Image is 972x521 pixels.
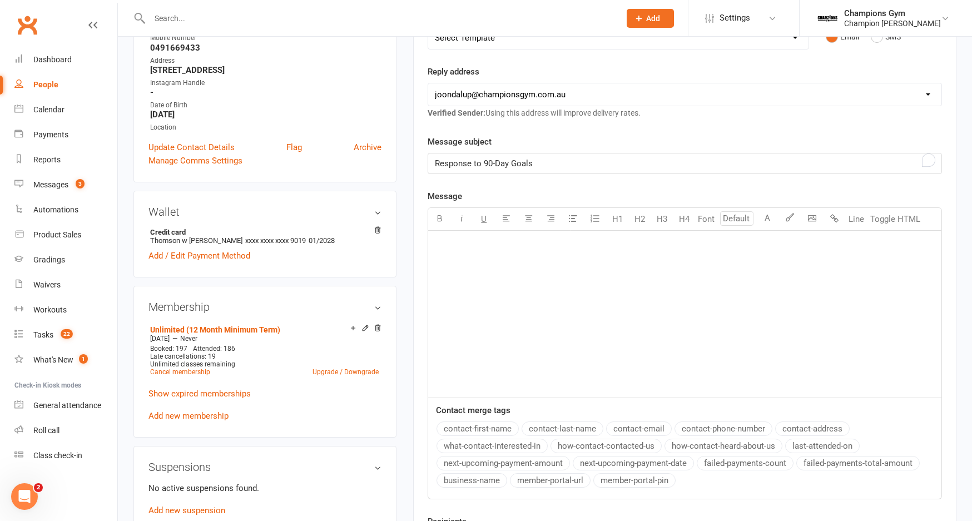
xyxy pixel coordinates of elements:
button: failed-payments-count [697,456,794,470]
button: last-attended-on [785,439,860,453]
a: Roll call [14,418,117,443]
li: Thomson w [PERSON_NAME] [148,226,381,246]
button: H2 [628,208,651,230]
div: To enrich screen reader interactions, please activate Accessibility in Grammarly extension settings [428,153,941,173]
div: Calendar [33,105,65,114]
a: Unlimited (12 Month Minimum Term) [150,325,280,334]
button: next-upcoming-payment-date [573,456,694,470]
a: Waivers [14,272,117,297]
a: Tasks 22 [14,322,117,348]
span: Add [646,14,660,23]
p: No active suspensions found. [148,482,381,495]
a: Show expired memberships [148,389,251,399]
div: Product Sales [33,230,81,239]
strong: - [150,87,381,97]
a: Calendar [14,97,117,122]
div: Payments [33,130,68,139]
a: Messages 3 [14,172,117,197]
span: 22 [61,329,73,339]
a: Archive [354,141,381,154]
span: [DATE] [150,335,170,343]
a: Automations [14,197,117,222]
button: Add [627,9,674,28]
span: Settings [720,6,750,31]
button: H4 [673,208,695,230]
div: Late cancellations: 19 [150,353,379,360]
span: Attended: 186 [193,345,235,353]
button: member-portal-pin [593,473,676,488]
label: Contact merge tags [436,404,510,417]
strong: Credit card [150,228,376,236]
button: U [473,208,495,230]
div: Champions Gym [844,8,941,18]
span: Booked: 197 [150,345,187,353]
a: People [14,72,117,97]
strong: 0491669433 [150,43,381,53]
a: Clubworx [13,11,41,39]
a: Payments [14,122,117,147]
a: Gradings [14,247,117,272]
button: next-upcoming-payment-amount [437,456,570,470]
strong: [STREET_ADDRESS] [150,65,381,75]
button: contact-last-name [522,421,603,436]
div: Class check-in [33,451,82,460]
div: Reports [33,155,61,164]
a: Flag [286,141,302,154]
div: Date of Birth [150,100,381,111]
div: Address [150,56,381,66]
button: failed-payments-total-amount [796,456,920,470]
label: Message subject [428,135,492,148]
button: business-name [437,473,507,488]
div: Instagram Handle [150,78,381,88]
h3: Wallet [148,206,381,218]
button: Font [695,208,717,230]
span: Using this address will improve delivery rates. [428,108,641,117]
div: What's New [33,355,73,364]
a: Add / Edit Payment Method [148,249,250,262]
strong: Verified Sender: [428,108,485,117]
label: Reply address [428,65,479,78]
div: Roll call [33,426,59,435]
a: What's New1 [14,348,117,373]
span: U [481,214,487,224]
div: Workouts [33,305,67,314]
img: thumb_image1583738905.png [816,7,839,29]
div: Messages [33,180,68,189]
strong: [DATE] [150,110,381,120]
button: contact-first-name [437,421,519,436]
div: Dashboard [33,55,72,64]
a: Dashboard [14,47,117,72]
button: A [756,208,778,230]
a: Product Sales [14,222,117,247]
div: Waivers [33,280,61,289]
button: what-contact-interested-in [437,439,548,453]
span: Response to 90-Day Goals [435,158,533,168]
a: Reports [14,147,117,172]
a: Upgrade / Downgrade [313,368,379,376]
div: Location [150,122,381,133]
span: 1 [79,354,88,364]
button: contact-phone-number [675,421,772,436]
span: Never [180,335,197,343]
h3: Membership [148,301,381,313]
button: Line [845,208,867,230]
span: 01/2028 [309,236,335,245]
div: Champion [PERSON_NAME] [844,18,941,28]
button: H3 [651,208,673,230]
div: Automations [33,205,78,214]
button: contact-email [606,421,672,436]
div: Tasks [33,330,53,339]
div: — [147,334,381,343]
input: Search... [146,11,612,26]
div: Mobile Number [150,33,381,43]
input: Default [720,211,753,226]
div: People [33,80,58,89]
a: General attendance kiosk mode [14,393,117,418]
a: Class kiosk mode [14,443,117,468]
a: Add new suspension [148,505,225,515]
span: xxxx xxxx xxxx 9019 [245,236,306,245]
div: General attendance [33,401,101,410]
a: Workouts [14,297,117,322]
label: Message [428,190,462,203]
a: Cancel membership [150,368,210,376]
